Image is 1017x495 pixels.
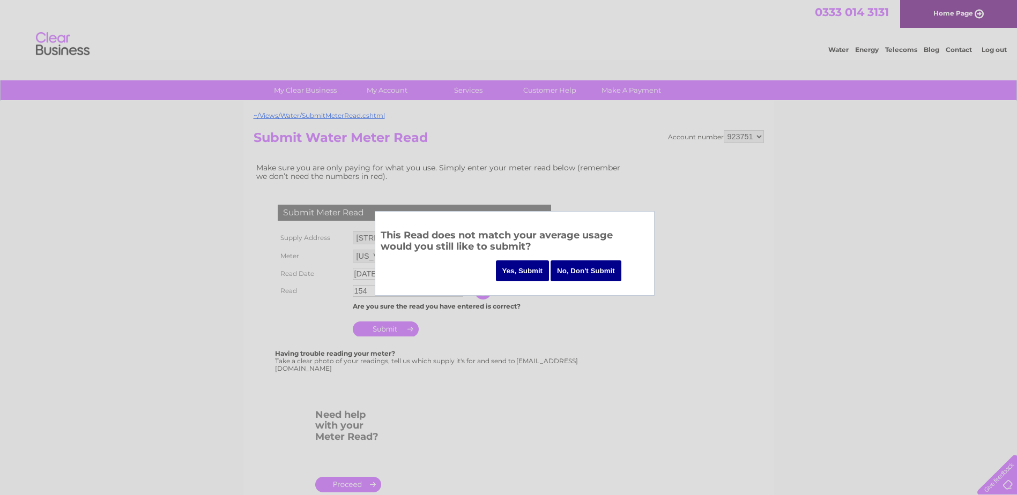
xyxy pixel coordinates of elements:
a: Telecoms [885,46,917,54]
img: logo.png [35,28,90,61]
a: Contact [946,46,972,54]
a: 0333 014 3131 [815,5,889,19]
div: Clear Business is a trading name of Verastar Limited (registered in [GEOGRAPHIC_DATA] No. 3667643... [256,6,762,52]
input: No, Don't Submit [551,260,621,281]
a: Blog [924,46,939,54]
a: Log out [982,46,1007,54]
a: Energy [855,46,879,54]
input: Yes, Submit [496,260,550,281]
h3: This Read does not match your average usage would you still like to submit? [381,228,649,257]
a: Water [828,46,849,54]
